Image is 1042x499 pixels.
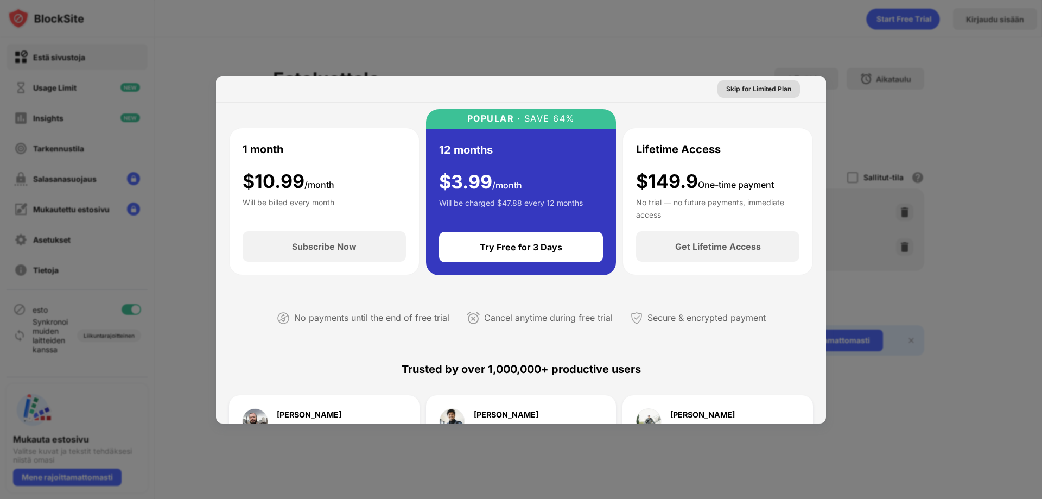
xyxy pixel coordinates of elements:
[670,423,742,432] div: Software Developer
[439,171,522,193] div: $ 3.99
[726,84,791,94] div: Skip for Limited Plan
[698,179,774,190] span: One-time payment
[243,197,334,218] div: Will be billed every month
[474,411,538,419] div: [PERSON_NAME]
[277,423,341,432] div: Freelance Writer
[520,113,575,124] div: SAVE 64%
[670,411,742,419] div: [PERSON_NAME]
[474,423,538,432] div: College Student
[636,141,721,157] div: Lifetime Access
[243,170,334,193] div: $ 10.99
[439,142,493,158] div: 12 months
[229,343,813,395] div: Trusted by over 1,000,000+ productive users
[480,242,562,252] div: Try Free for 3 Days
[492,180,522,191] span: /month
[484,310,613,326] div: Cancel anytime during free trial
[292,241,357,252] div: Subscribe Now
[439,197,583,219] div: Will be charged $47.88 every 12 months
[243,141,283,157] div: 1 month
[630,312,643,325] img: secured-payment
[647,310,766,326] div: Secure & encrypted payment
[636,197,799,218] div: No trial — no future payments, immediate access
[277,411,341,419] div: [PERSON_NAME]
[242,408,268,434] img: testimonial-purchase-1.jpg
[439,408,465,434] img: testimonial-purchase-2.jpg
[304,179,334,190] span: /month
[636,170,774,193] div: $149.9
[277,312,290,325] img: not-paying
[467,312,480,325] img: cancel-anytime
[675,241,761,252] div: Get Lifetime Access
[636,408,662,434] img: testimonial-purchase-3.jpg
[294,310,449,326] div: No payments until the end of free trial
[467,113,521,124] div: POPULAR ·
